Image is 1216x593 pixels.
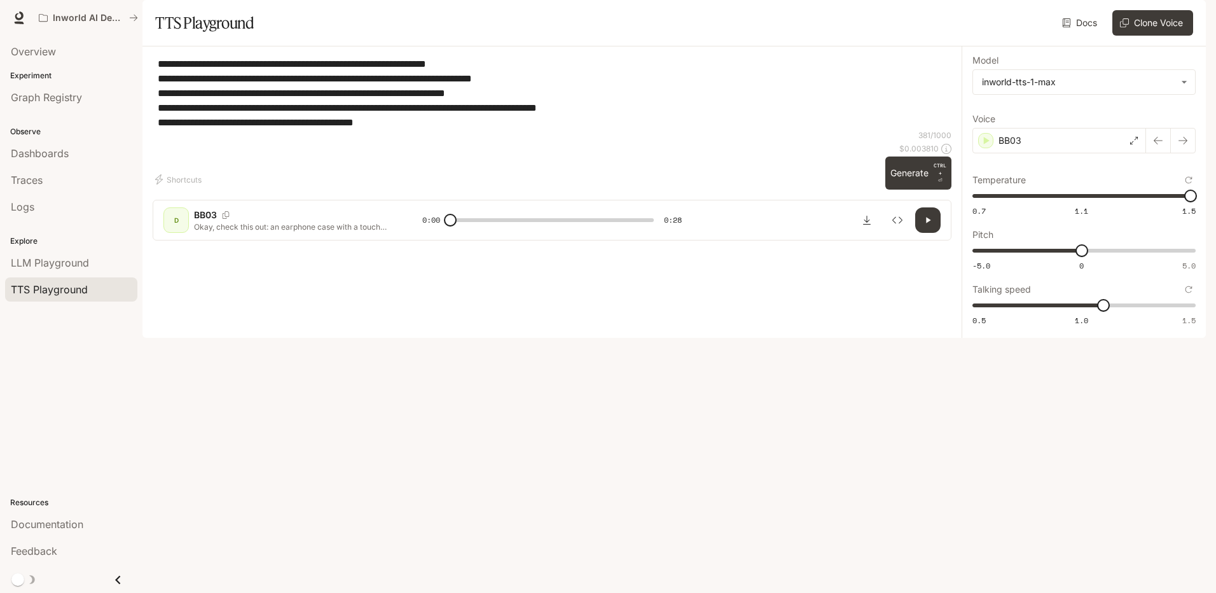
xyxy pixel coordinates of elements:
[972,260,990,271] span: -5.0
[972,176,1026,185] p: Temperature
[155,10,254,36] h1: TTS Playground
[166,210,186,230] div: D
[1075,206,1088,216] span: 1.1
[53,13,124,24] p: Inworld AI Demos
[422,214,440,227] span: 0:00
[217,211,235,219] button: Copy Voice ID
[194,209,217,221] p: BB03
[1060,10,1102,36] a: Docs
[972,230,993,239] p: Pitch
[998,134,1021,147] p: BB03
[972,115,995,123] p: Voice
[664,214,682,227] span: 0:28
[1075,315,1088,326] span: 1.0
[982,76,1175,88] div: inworld-tts-1-max
[1182,206,1196,216] span: 1.5
[899,143,939,154] p: $ 0.003810
[973,70,1195,94] div: inworld-tts-1-max
[153,169,207,190] button: Shortcuts
[1079,260,1084,271] span: 0
[1182,260,1196,271] span: 5.0
[1182,315,1196,326] span: 1.5
[934,162,946,185] p: ⏎
[33,5,144,31] button: All workspaces
[972,206,986,216] span: 0.7
[934,162,946,177] p: CTRL +
[854,207,880,233] button: Download audio
[194,221,392,232] p: Okay, check this out: an earphone case with a touch screen. Seriously. You can get on TikTok, pla...
[1182,283,1196,296] button: Reset to default
[1112,10,1193,36] button: Clone Voice
[972,285,1031,294] p: Talking speed
[885,157,951,190] button: GenerateCTRL +⏎
[885,207,910,233] button: Inspect
[918,130,951,141] p: 381 / 1000
[1182,173,1196,187] button: Reset to default
[972,315,986,326] span: 0.5
[972,56,998,65] p: Model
